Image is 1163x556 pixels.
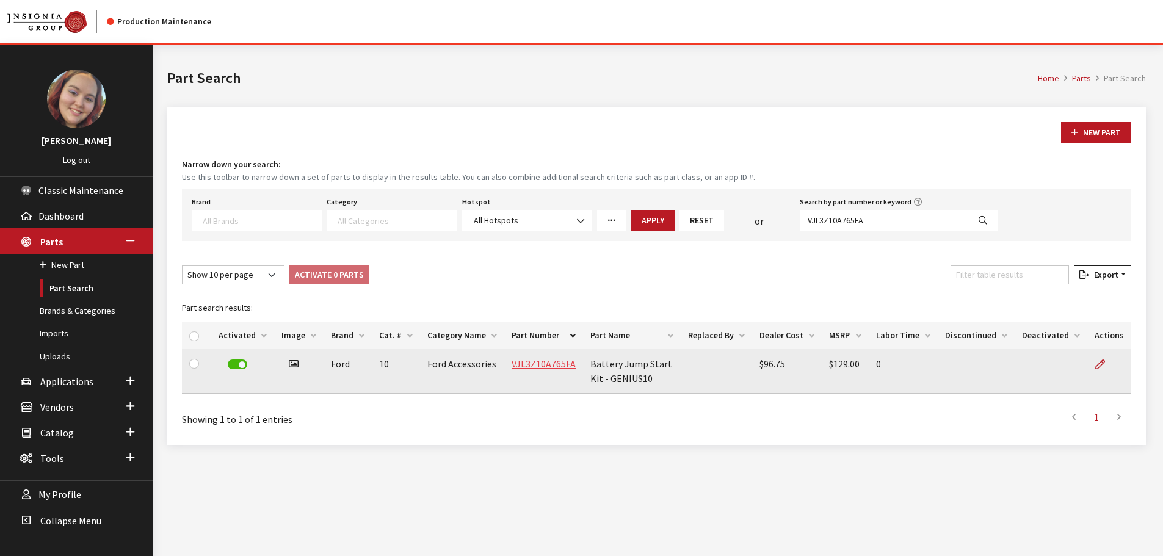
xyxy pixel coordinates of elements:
td: 10 [372,349,420,394]
th: Part Name: activate to sort column ascending [583,322,681,349]
a: Home [1038,73,1059,84]
span: Applications [40,375,93,388]
label: Brand [192,197,211,208]
div: Showing 1 to 1 of 1 entries [182,403,569,427]
li: Parts [1059,72,1091,85]
th: Actions [1087,322,1131,349]
span: Dashboard [38,210,84,222]
span: Catalog [40,427,74,439]
span: Select a Brand [192,210,322,231]
span: Collapse Menu [40,514,101,527]
a: VJL3Z10A765FA [512,358,576,370]
li: Part Search [1091,72,1146,85]
a: More Filters [597,210,626,231]
input: Search [800,210,969,231]
td: Battery Jump Start Kit - GENIUS10 [583,349,681,394]
th: Category Name: activate to sort column ascending [420,322,504,349]
span: Select a Category [327,210,457,231]
label: Search by part number or keyword [800,197,911,208]
span: Export [1089,269,1118,280]
th: Cat. #: activate to sort column ascending [372,322,420,349]
caption: Part search results: [182,294,1131,322]
a: 1 [1085,405,1107,429]
div: Production Maintenance [107,15,211,28]
span: All Hotspots [462,210,592,231]
label: Category [327,197,357,208]
td: Ford [324,349,372,394]
th: Image: activate to sort column ascending [274,322,324,349]
th: Activated: activate to sort column ascending [211,322,274,349]
label: Deactivate Part [228,359,247,369]
textarea: Search [338,215,456,226]
button: Apply [631,210,675,231]
th: Replaced By: activate to sort column ascending [681,322,752,349]
a: Edit Part [1095,349,1115,380]
h4: Narrow down your search: [182,158,1131,171]
span: Classic Maintenance [38,184,123,197]
button: New Part [1061,122,1131,143]
th: Part Number: activate to sort column descending [504,322,583,349]
span: Parts [40,236,63,248]
button: Export [1074,265,1131,284]
td: $129.00 [822,349,869,394]
td: $96.75 [752,349,822,394]
img: Catalog Maintenance [7,11,87,33]
img: Cheyenne Dorton [47,70,106,128]
th: Dealer Cost: activate to sort column ascending [752,322,822,349]
small: Use this toolbar to narrow down a set of parts to display in the results table. You can also comb... [182,171,1131,184]
label: Hotspot [462,197,491,208]
span: All Hotspots [470,214,584,227]
h3: [PERSON_NAME] [12,133,140,148]
h1: Part Search [167,67,1038,89]
span: My Profile [38,489,81,501]
td: 0 [869,349,938,394]
th: Deactivated: activate to sort column ascending [1015,322,1087,349]
a: Log out [63,154,90,165]
th: Labor Time: activate to sort column ascending [869,322,938,349]
td: Ford Accessories [420,349,504,394]
div: or [724,214,795,228]
a: Insignia Group logo [7,10,107,33]
span: Tools [40,452,64,464]
button: Reset [679,210,724,231]
span: All Hotspots [474,215,518,226]
th: Discontinued: activate to sort column ascending [938,322,1015,349]
i: Has image [289,359,299,369]
input: Filter table results [951,265,1069,284]
span: Vendors [40,401,74,413]
button: Search [968,210,998,231]
th: MSRP: activate to sort column ascending [822,322,869,349]
th: Brand: activate to sort column ascending [324,322,372,349]
textarea: Search [203,215,321,226]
